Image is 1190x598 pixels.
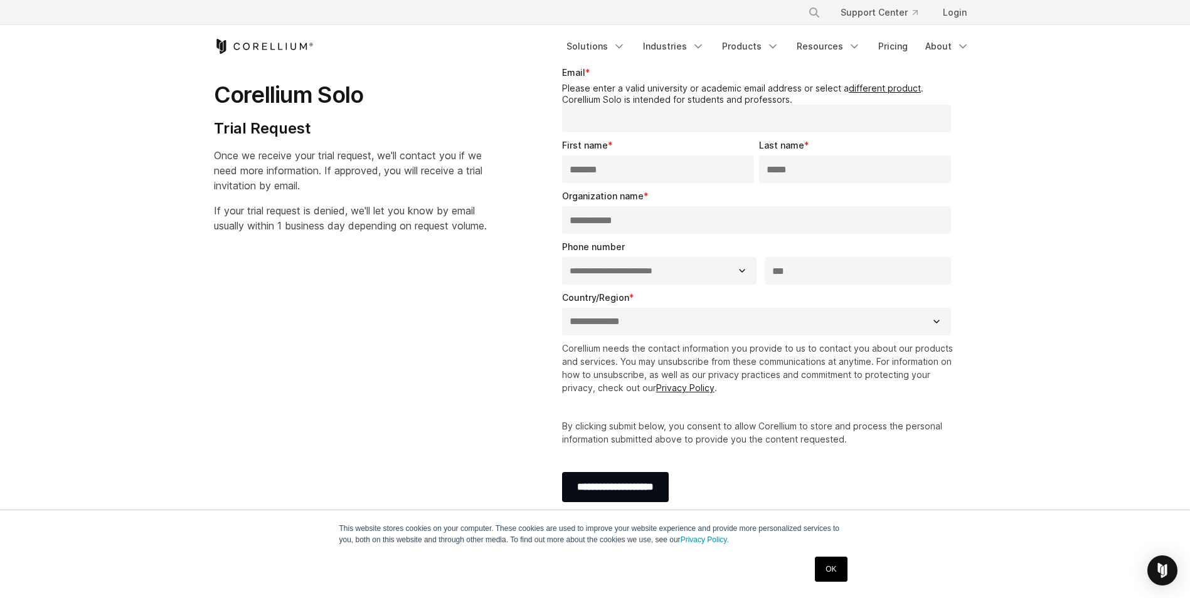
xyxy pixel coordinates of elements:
[562,419,957,446] p: By clicking submit below, you consent to allow Corellium to store and process the personal inform...
[656,382,715,393] a: Privacy Policy
[214,39,314,54] a: Corellium Home
[635,35,712,58] a: Industries
[562,342,957,394] p: Corellium needs the contact information you provide to us to contact you about our products and s...
[759,140,804,150] span: Last name
[559,35,977,58] div: Navigation Menu
[559,35,633,58] a: Solutions
[715,35,787,58] a: Products
[562,292,629,303] span: Country/Region
[918,35,977,58] a: About
[562,67,585,78] span: Email
[803,1,826,24] button: Search
[339,523,851,545] p: This website stores cookies on your computer. These cookies are used to improve your website expe...
[933,1,977,24] a: Login
[214,204,487,232] span: If your trial request is denied, we'll let you know by email usually within 1 business day depend...
[1147,555,1177,585] div: Open Intercom Messenger
[815,557,847,582] a: OK
[562,191,644,201] span: Organization name
[871,35,915,58] a: Pricing
[562,140,608,150] span: First name
[681,535,729,544] a: Privacy Policy.
[831,1,928,24] a: Support Center
[789,35,868,58] a: Resources
[214,149,482,192] span: Once we receive your trial request, we'll contact you if we need more information. If approved, y...
[793,1,977,24] div: Navigation Menu
[849,83,921,93] a: different product
[214,81,487,109] h1: Corellium Solo
[562,83,957,105] legend: Please enter a valid university or academic email address or select a . Corellium Solo is intende...
[214,119,487,138] h4: Trial Request
[562,241,625,252] span: Phone number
